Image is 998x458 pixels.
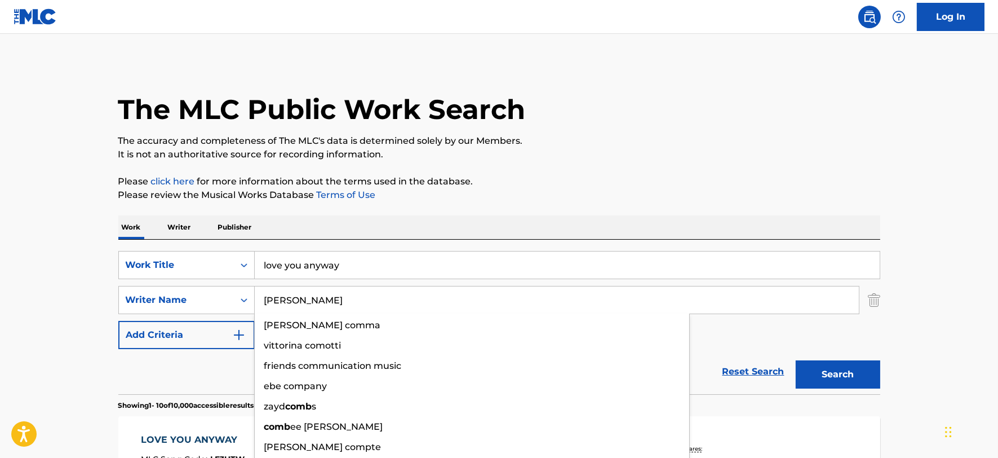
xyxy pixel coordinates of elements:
[118,215,144,239] p: Work
[118,400,309,411] p: Showing 1 - 10 of 10,000 accessible results (Total 1,679,865 )
[264,360,402,371] span: friends communication music
[264,401,286,412] span: zayd
[126,258,227,272] div: Work Title
[942,404,998,458] iframe: Chat Widget
[858,6,881,28] a: Public Search
[118,175,880,188] p: Please for more information about the terms used in the database.
[291,421,383,432] span: ee [PERSON_NAME]
[314,190,376,200] a: Terms of Use
[232,328,246,342] img: 9d2ae6d4665cec9f34b9.svg
[118,321,255,349] button: Add Criteria
[717,359,790,384] a: Reset Search
[888,6,910,28] div: Help
[312,401,317,412] span: s
[286,401,312,412] strong: comb
[796,360,880,389] button: Search
[264,340,341,351] span: vittorina comotti
[151,176,195,187] a: click here
[264,421,291,432] strong: comb
[118,93,526,126] h1: The MLC Public Work Search
[917,3,984,31] a: Log In
[126,293,227,307] div: Writer Name
[118,134,880,148] p: The accuracy and completeness of The MLC's data is determined solely by our Members.
[892,10,906,24] img: help
[945,415,952,449] div: Drag
[14,8,57,25] img: MLC Logo
[868,286,880,314] img: Delete Criterion
[264,381,327,391] span: ebe company
[165,215,194,239] p: Writer
[118,188,880,202] p: Please review the Musical Works Database
[118,251,880,394] form: Search Form
[118,148,880,161] p: It is not an authoritative source for recording information.
[264,320,381,331] span: [PERSON_NAME] comma
[264,442,382,452] span: [PERSON_NAME] compte
[863,10,876,24] img: search
[141,433,245,447] div: LOVE YOU ANYWAY
[215,215,255,239] p: Publisher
